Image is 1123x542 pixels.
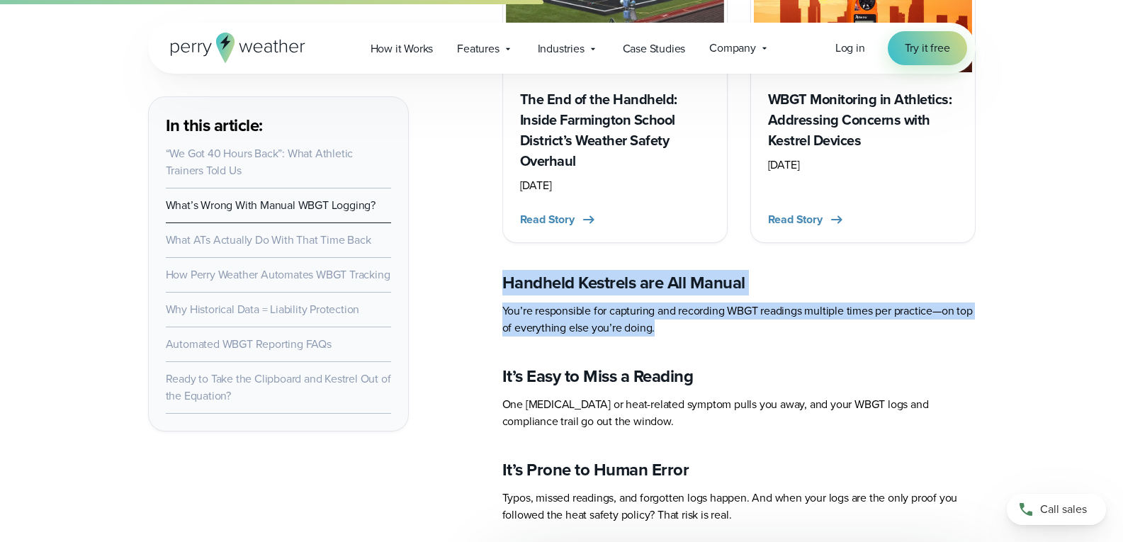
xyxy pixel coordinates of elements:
[502,396,976,430] p: One [MEDICAL_DATA] or heat-related symptom pulls you away, and your WBGT logs and compliance trai...
[166,336,332,352] a: Automated WBGT Reporting FAQs
[166,145,354,179] a: “We Got 40 Hours Back”: What Athletic Trainers Told Us
[502,457,689,482] strong: It’s Prone to Human Error
[502,303,976,337] p: You’re responsible for capturing and recording WBGT readings multiple times per practice—on top o...
[623,40,686,57] span: Case Studies
[457,40,499,57] span: Features
[1040,501,1087,518] span: Call sales
[371,40,434,57] span: How it Works
[768,157,958,174] div: [DATE]
[359,34,446,63] a: How it Works
[768,211,845,228] button: Read Story
[905,40,950,57] span: Try it free
[166,232,371,248] a: What ATs Actually Do With That Time Back
[520,89,710,171] h3: The End of the Handheld: Inside Farmington School District’s Weather Safety Overhaul
[709,40,756,57] span: Company
[768,89,958,151] h3: WBGT Monitoring in Athletics: Addressing Concerns with Kestrel Devices
[520,211,597,228] button: Read Story
[166,266,390,283] a: How Perry Weather Automates WBGT Tracking
[538,40,585,57] span: Industries
[1007,494,1106,525] a: Call sales
[768,211,823,228] span: Read Story
[502,363,694,389] strong: It’s Easy to Miss a Reading
[166,197,376,213] a: What’s Wrong With Manual WBGT Logging?
[166,114,391,137] h3: In this article:
[502,490,976,524] p: Typos, missed readings, and forgotten logs happen. And when your logs are the only proof you foll...
[611,34,698,63] a: Case Studies
[835,40,865,56] span: Log in
[166,371,391,404] a: Ready to Take the Clipboard and Kestrel Out of the Equation?
[502,270,745,295] strong: Handheld Kestrels are All Manual
[520,211,575,228] span: Read Story
[166,301,360,317] a: Why Historical Data = Liability Protection
[835,40,865,57] a: Log in
[520,177,710,194] div: [DATE]
[888,31,967,65] a: Try it free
